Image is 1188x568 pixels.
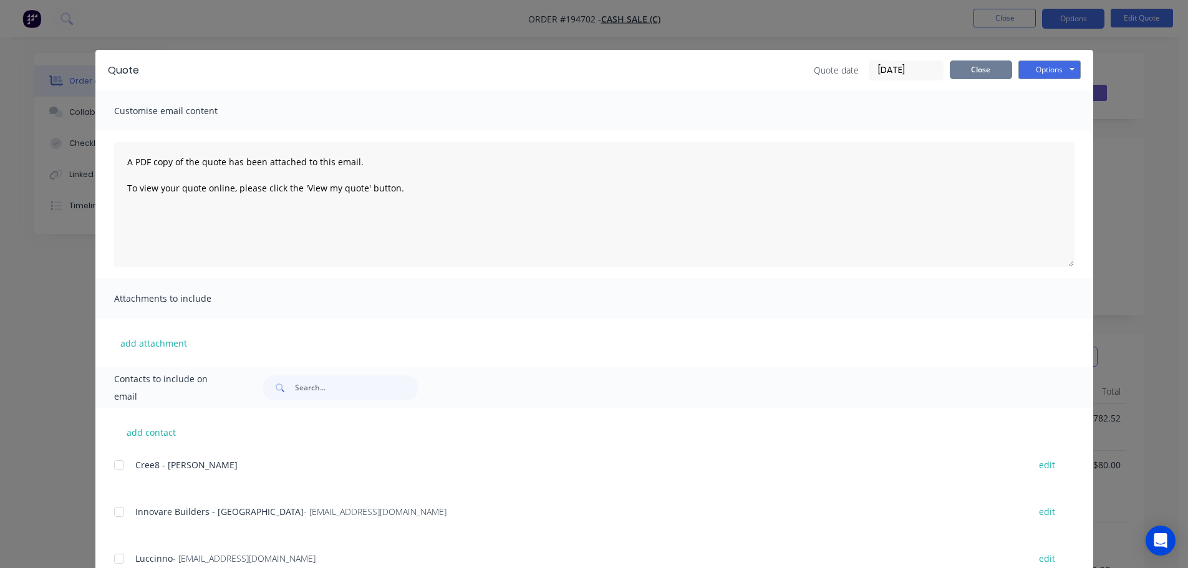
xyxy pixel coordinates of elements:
[114,102,251,120] span: Customise email content
[814,64,859,77] span: Quote date
[1031,550,1063,567] button: edit
[114,423,189,441] button: add contact
[135,552,173,564] span: Luccinno
[114,334,193,352] button: add attachment
[1031,456,1063,473] button: edit
[1031,503,1063,520] button: edit
[1018,60,1081,79] button: Options
[135,459,238,471] span: Cree8 - [PERSON_NAME]
[1146,526,1176,556] div: Open Intercom Messenger
[114,370,232,405] span: Contacts to include on email
[114,142,1075,267] textarea: A PDF copy of the quote has been attached to this email. To view your quote online, please click ...
[108,63,139,78] div: Quote
[173,552,316,564] span: - [EMAIL_ADDRESS][DOMAIN_NAME]
[114,290,251,307] span: Attachments to include
[304,506,447,517] span: - [EMAIL_ADDRESS][DOMAIN_NAME]
[135,506,304,517] span: Innovare Builders - [GEOGRAPHIC_DATA]
[950,60,1012,79] button: Close
[295,375,418,400] input: Search...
